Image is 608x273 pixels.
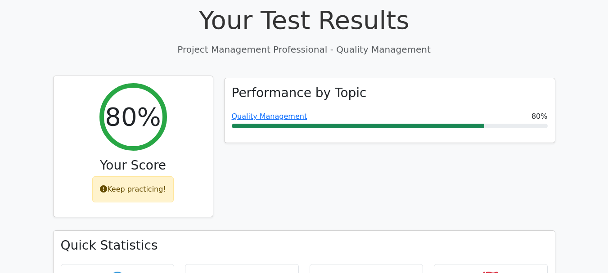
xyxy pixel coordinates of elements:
h2: 80% [105,102,161,132]
a: Quality Management [232,112,307,121]
p: Project Management Professional - Quality Management [53,43,555,56]
div: Keep practicing! [92,176,174,202]
h3: Performance by Topic [232,85,367,101]
h3: Quick Statistics [61,238,548,253]
span: 80% [531,111,548,122]
h3: Your Score [61,158,206,173]
h1: Your Test Results [53,5,555,35]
